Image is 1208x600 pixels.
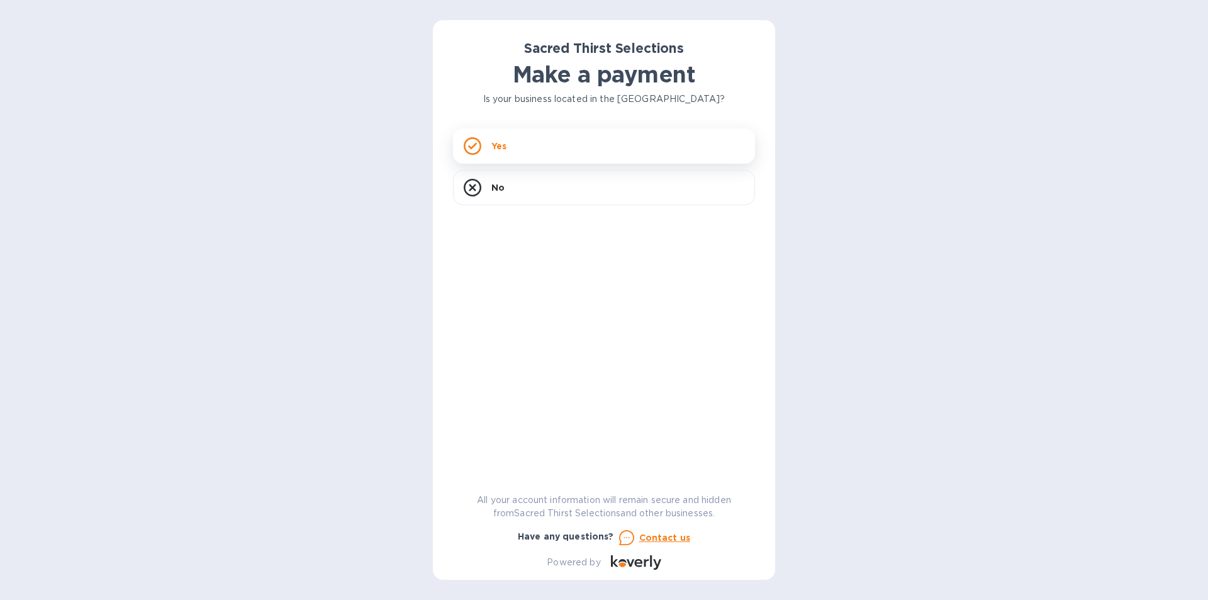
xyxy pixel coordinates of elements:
[491,181,505,194] p: No
[453,494,755,520] p: All your account information will remain secure and hidden from Sacred Thirst Selections and othe...
[453,61,755,88] h1: Make a payment
[453,93,755,106] p: Is your business located in the [GEOGRAPHIC_DATA]?
[491,140,506,152] p: Yes
[518,531,614,541] b: Have any questions?
[524,40,684,56] b: Sacred Thirst Selections
[639,533,691,543] u: Contact us
[547,556,600,569] p: Powered by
